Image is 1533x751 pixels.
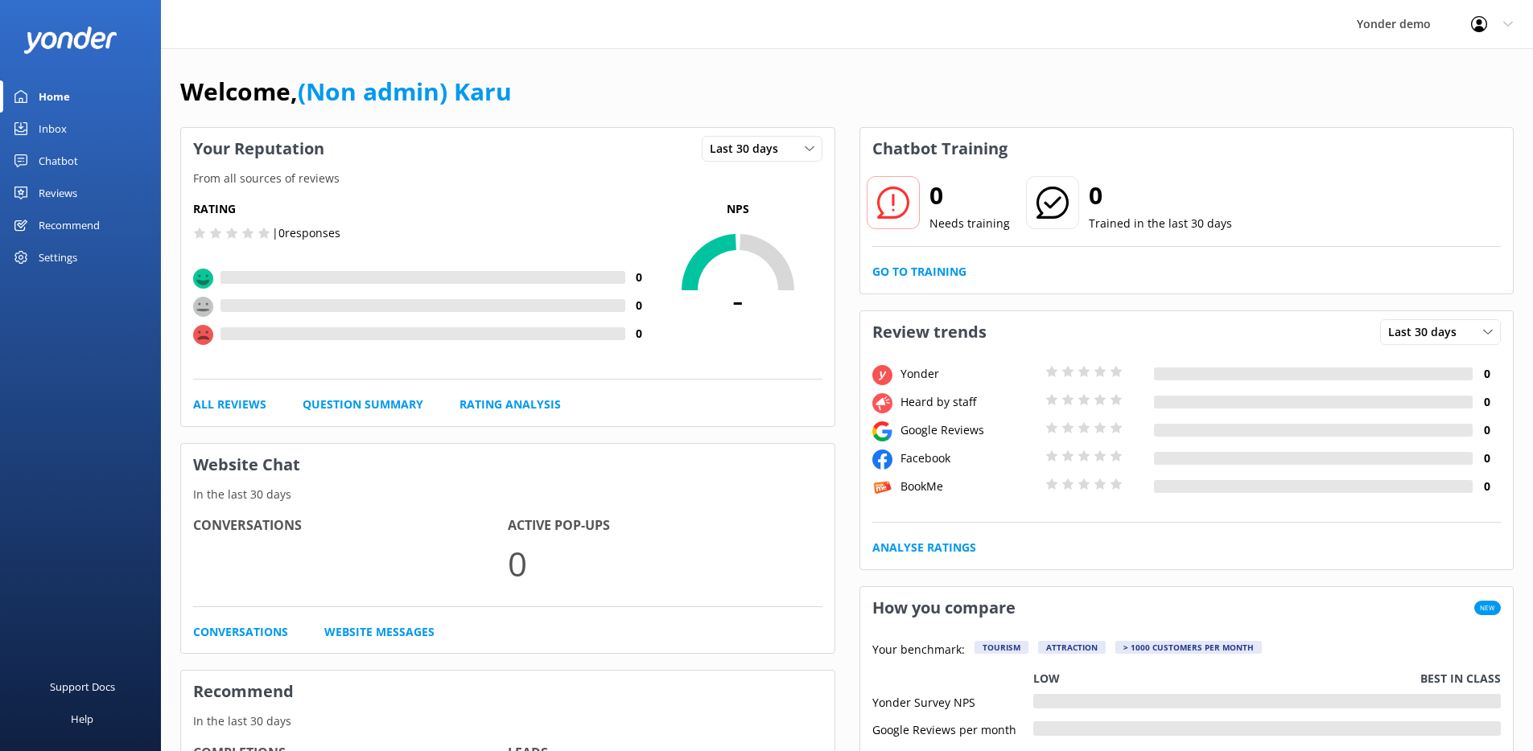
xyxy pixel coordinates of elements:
span: - [653,279,822,319]
a: Question Summary [303,396,423,413]
div: Attraction [1038,641,1106,654]
h2: 0 [1089,176,1232,215]
p: Low [1033,670,1060,687]
div: Yonder [896,365,1041,383]
a: Analyse Ratings [872,539,976,556]
div: Google Reviews per month [872,721,1033,736]
span: Last 30 days [1388,323,1466,341]
div: Chatbot [39,145,78,177]
div: > 1000 customers per month [1115,641,1262,654]
h4: 0 [625,325,653,343]
h3: Website Chat [181,444,834,486]
div: Tourism [975,641,1028,654]
p: 0 [508,536,822,590]
h4: 0 [625,297,653,314]
span: Last 30 days [710,140,788,158]
h4: 0 [1473,449,1501,467]
h2: 0 [929,176,1010,215]
span: New [1474,601,1501,615]
a: Rating Analysis [459,396,561,413]
p: From all sources of reviews [181,170,834,187]
h4: 0 [1473,478,1501,495]
h4: Conversations [193,515,508,536]
div: Inbox [39,113,67,145]
p: Trained in the last 30 days [1089,215,1232,232]
h3: How you compare [860,587,1028,629]
h4: 0 [1473,365,1501,383]
h1: Welcome, [180,72,512,111]
div: Heard by staff [896,393,1041,411]
a: Website Messages [324,623,435,641]
p: Needs training [929,215,1010,232]
div: Yonder Survey NPS [872,694,1033,708]
div: BookMe [896,478,1041,495]
img: yonder-white-logo.png [24,27,117,53]
p: In the last 30 days [181,486,834,503]
p: Best in class [1420,670,1501,687]
h4: 0 [625,269,653,286]
a: Go to Training [872,263,966,281]
h3: Your Reputation [181,128,336,170]
div: Home [39,80,70,113]
div: Settings [39,241,77,273]
div: Support Docs [50,671,115,703]
a: Conversations [193,623,288,641]
div: Reviews [39,177,77,209]
div: Google Reviews [896,421,1041,439]
h3: Chatbot Training [860,128,1020,170]
h4: 0 [1473,393,1501,411]
p: Your benchmark: [872,641,965,660]
h5: Rating [193,200,653,218]
div: Help [71,703,93,735]
div: Facebook [896,449,1041,467]
h3: Review trends [860,311,999,353]
h3: Recommend [181,671,834,712]
div: Recommend [39,209,100,241]
p: In the last 30 days [181,712,834,730]
p: NPS [653,200,822,218]
a: (Non admin) Karu [298,75,512,108]
p: | 0 responses [272,224,340,242]
h4: 0 [1473,421,1501,439]
a: All Reviews [193,396,266,413]
h4: Active Pop-ups [508,515,822,536]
